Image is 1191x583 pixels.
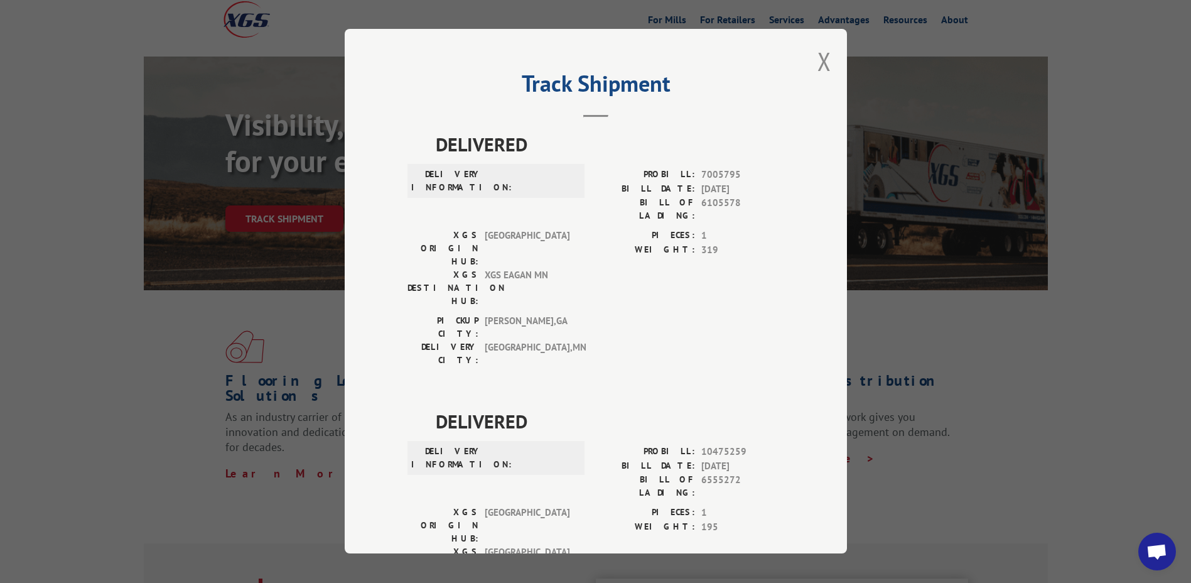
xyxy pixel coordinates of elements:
[436,407,784,435] span: DELIVERED
[411,168,482,194] label: DELIVERY INFORMATION:
[701,196,784,222] span: 6105578
[596,506,695,520] label: PIECES:
[485,268,569,308] span: XGS EAGAN MN
[411,445,482,471] label: DELIVERY INFORMATION:
[701,459,784,474] span: [DATE]
[436,130,784,158] span: DELIVERED
[596,243,695,258] label: WEIGHT:
[701,506,784,520] span: 1
[596,520,695,535] label: WEIGHT:
[817,45,831,78] button: Close modal
[407,341,478,367] label: DELIVERY CITY:
[596,229,695,243] label: PIECES:
[596,196,695,222] label: BILL OF LADING:
[701,445,784,459] span: 10475259
[1138,533,1176,570] div: Open chat
[596,182,695,197] label: BILL DATE:
[596,168,695,182] label: PROBILL:
[485,229,569,268] span: [GEOGRAPHIC_DATA]
[485,506,569,545] span: [GEOGRAPHIC_DATA]
[701,243,784,258] span: 319
[407,506,478,545] label: XGS ORIGIN HUB:
[596,459,695,474] label: BILL DATE:
[407,314,478,341] label: PICKUP CITY:
[701,182,784,197] span: [DATE]
[407,268,478,308] label: XGS DESTINATION HUB:
[701,473,784,499] span: 6555272
[407,229,478,268] label: XGS ORIGIN HUB:
[596,473,695,499] label: BILL OF LADING:
[701,520,784,535] span: 195
[485,341,569,367] span: [GEOGRAPHIC_DATA] , MN
[407,75,784,99] h2: Track Shipment
[701,229,784,243] span: 1
[596,445,695,459] label: PROBILL:
[701,168,784,182] span: 7005795
[485,314,569,341] span: [PERSON_NAME] , GA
